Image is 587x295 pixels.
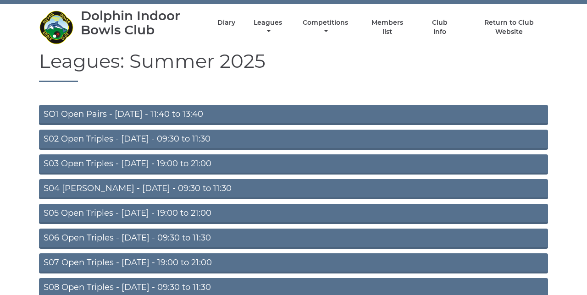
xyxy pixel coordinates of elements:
[425,18,454,36] a: Club Info
[39,229,548,249] a: S06 Open Triples - [DATE] - 09:30 to 11:30
[39,130,548,150] a: S02 Open Triples - [DATE] - 09:30 to 11:30
[81,9,201,37] div: Dolphin Indoor Bowls Club
[366,18,409,36] a: Members list
[39,154,548,175] a: S03 Open Triples - [DATE] - 19:00 to 21:00
[251,18,284,36] a: Leagues
[39,204,548,224] a: S05 Open Triples - [DATE] - 19:00 to 21:00
[39,253,548,273] a: S07 Open Triples - [DATE] - 19:00 to 21:00
[217,18,235,27] a: Diary
[471,18,548,36] a: Return to Club Website
[39,50,548,82] h1: Leagues: Summer 2025
[39,105,548,125] a: SO1 Open Pairs - [DATE] - 11:40 to 13:40
[39,179,548,199] a: S04 [PERSON_NAME] - [DATE] - 09:30 to 11:30
[300,18,350,36] a: Competitions
[39,10,73,44] img: Dolphin Indoor Bowls Club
